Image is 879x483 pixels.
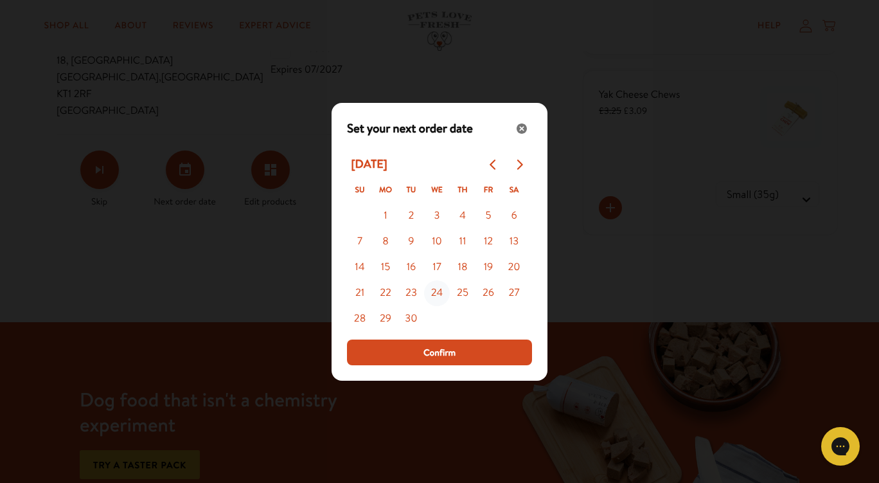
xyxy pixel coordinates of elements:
button: 23 [398,280,424,306]
button: 7 [347,229,373,255]
th: Friday [475,178,501,203]
th: Monday [373,178,398,203]
button: 6 [501,203,527,229]
button: 12 [475,229,501,255]
button: 22 [373,280,398,306]
button: Go to previous month [481,152,506,178]
button: 28 [347,306,373,332]
button: 18 [450,255,475,280]
button: 20 [501,255,527,280]
button: 29 [373,306,398,332]
button: 9 [398,229,424,255]
button: 2 [398,203,424,229]
th: Tuesday [398,178,424,203]
th: Sunday [347,178,373,203]
th: Saturday [501,178,527,203]
button: 30 [398,306,424,332]
button: 21 [347,280,373,306]
button: 16 [398,255,424,280]
span: Confirm [423,345,456,360]
iframe: Gorgias live chat messenger [815,423,866,470]
th: Thursday [450,178,475,203]
button: 27 [501,280,527,306]
button: 19 [475,255,501,280]
button: 1 [373,203,398,229]
button: 5 [475,203,501,229]
button: 10 [424,229,450,255]
button: 24 [424,280,450,306]
div: [DATE] [347,153,391,176]
th: Wednesday [424,178,450,203]
button: Process subscription date change [347,340,532,365]
button: 8 [373,229,398,255]
button: 11 [450,229,475,255]
button: 25 [450,280,475,306]
button: 14 [347,255,373,280]
button: 3 [424,203,450,229]
button: Go to next month [506,152,532,178]
button: 26 [475,280,501,306]
button: Close [511,118,532,139]
button: 15 [373,255,398,280]
button: 4 [450,203,475,229]
button: 13 [501,229,527,255]
span: Set your next order date [347,120,473,138]
button: 17 [424,255,450,280]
